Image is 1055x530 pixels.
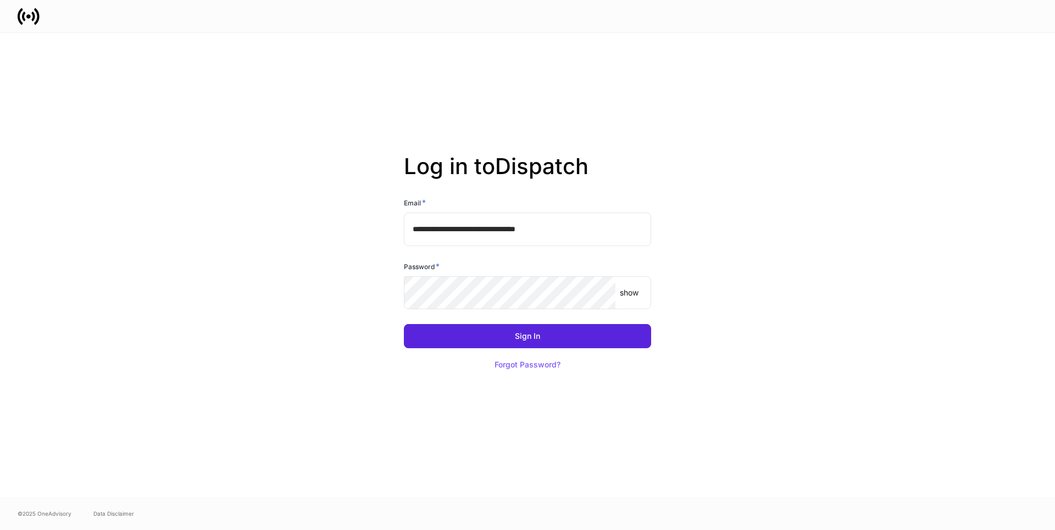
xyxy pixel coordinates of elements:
button: Sign In [404,324,651,348]
span: © 2025 OneAdvisory [18,509,71,518]
div: Sign In [515,332,540,340]
h6: Email [404,197,426,208]
button: Forgot Password? [481,353,574,377]
div: Forgot Password? [495,361,560,369]
p: show [620,287,638,298]
h2: Log in to Dispatch [404,153,651,197]
h6: Password [404,261,440,272]
a: Data Disclaimer [93,509,134,518]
